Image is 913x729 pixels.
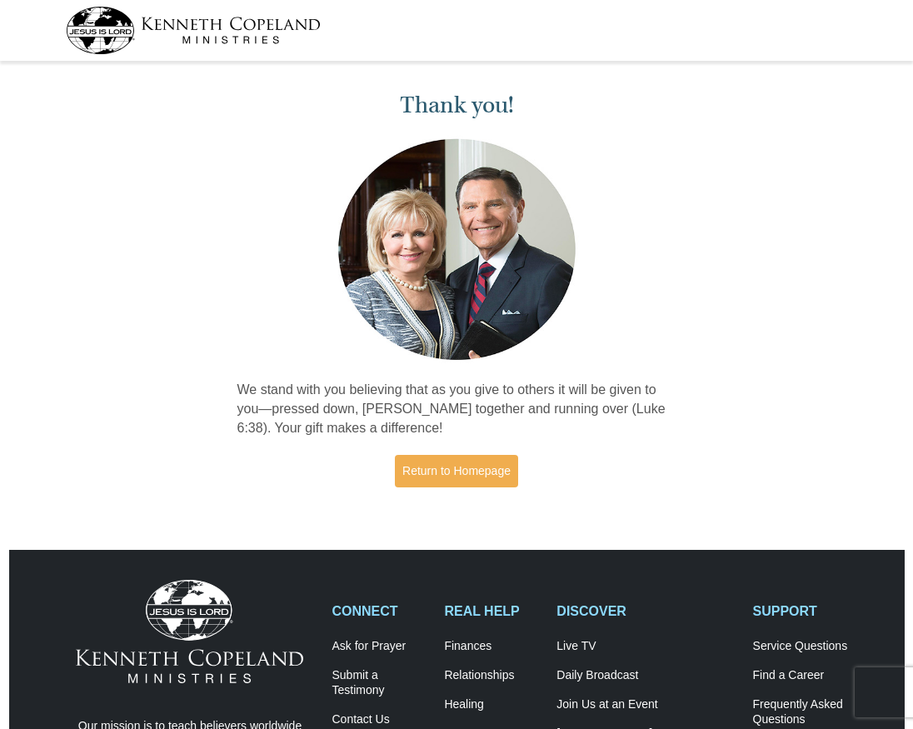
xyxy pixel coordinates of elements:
a: Daily Broadcast [556,668,735,683]
a: Live TV [556,639,735,654]
h2: DISCOVER [556,603,735,619]
a: Contact Us [332,712,427,727]
img: Kenneth and Gloria [334,135,580,364]
a: Find a Career [753,668,848,683]
a: Finances [444,639,539,654]
a: Frequently AskedQuestions [753,697,848,727]
h1: Thank you! [237,92,676,119]
a: Return to Homepage [395,455,518,487]
img: kcm-header-logo.svg [66,7,321,54]
img: Kenneth Copeland Ministries [76,580,303,683]
a: Relationships [444,668,539,683]
a: Ask for Prayer [332,639,427,654]
a: Join Us at an Event [556,697,735,712]
a: Service Questions [753,639,848,654]
h2: REAL HELP [444,603,539,619]
h2: SUPPORT [753,603,848,619]
a: Healing [444,697,539,712]
a: Submit a Testimony [332,668,427,698]
p: We stand with you believing that as you give to others it will be given to you—pressed down, [PER... [237,381,676,438]
h2: CONNECT [332,603,427,619]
